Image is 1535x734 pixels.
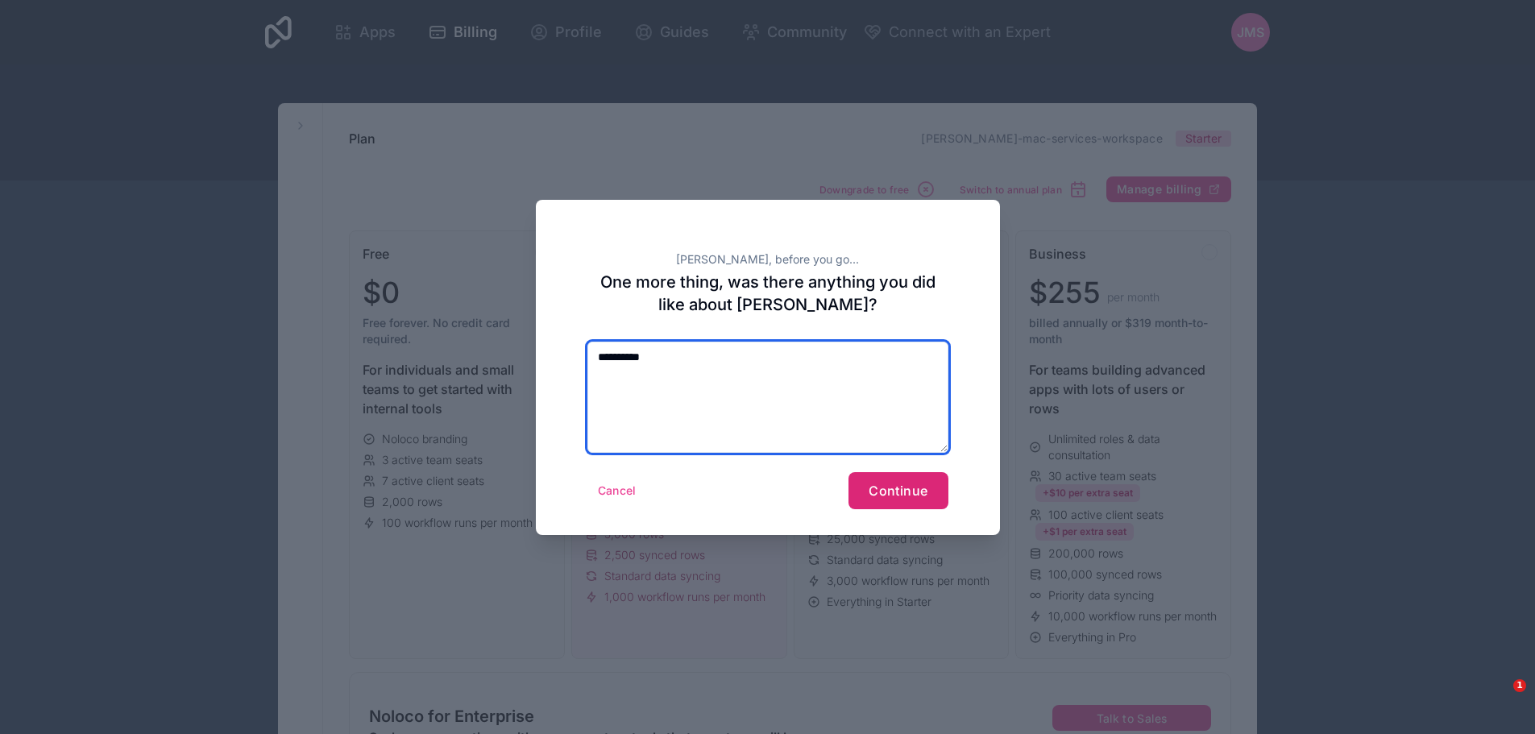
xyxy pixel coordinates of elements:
[587,271,948,316] h2: One more thing, was there anything you did like about [PERSON_NAME]?
[587,251,948,267] h2: [PERSON_NAME], before you go...
[1513,679,1526,692] span: 1
[848,472,948,509] button: Continue
[587,478,647,504] button: Cancel
[1480,679,1519,718] iframe: Intercom live chat
[869,483,927,499] span: Continue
